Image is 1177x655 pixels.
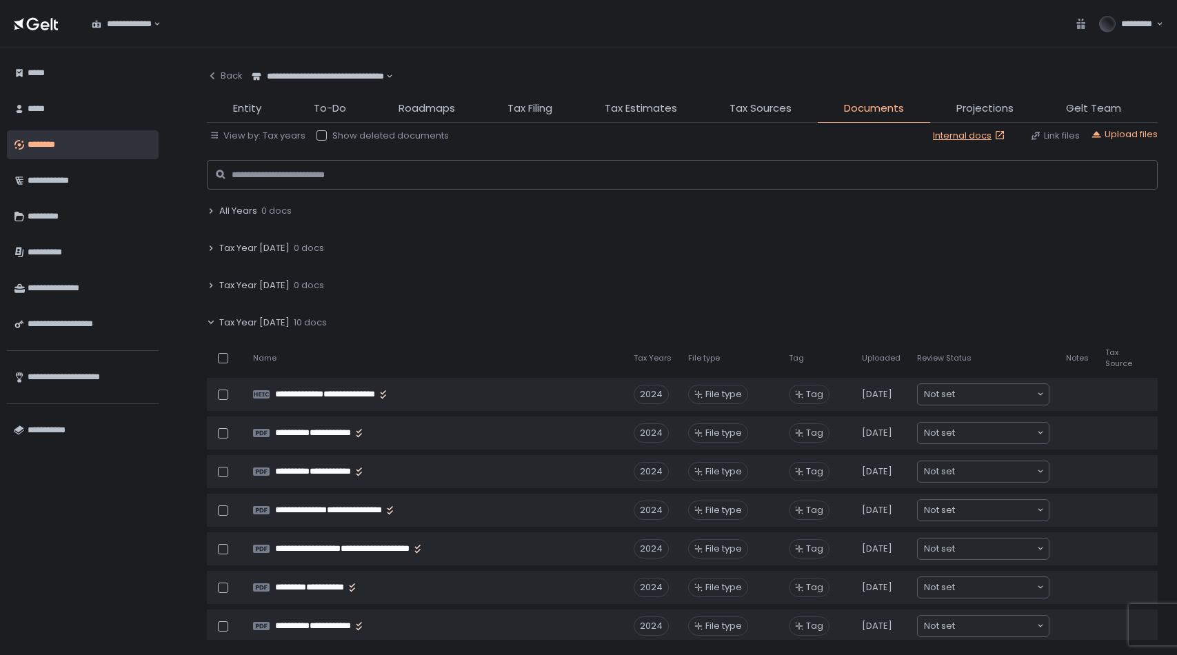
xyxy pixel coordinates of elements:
[634,462,669,481] div: 2024
[1091,128,1158,141] button: Upload files
[294,279,324,292] span: 0 docs
[634,385,669,404] div: 2024
[507,101,552,117] span: Tax Filing
[917,353,972,363] span: Review Status
[924,581,955,594] span: Not set
[294,316,327,329] span: 10 docs
[219,242,290,254] span: Tax Year [DATE]
[705,504,742,516] span: File type
[219,316,290,329] span: Tax Year [DATE]
[399,101,455,117] span: Roadmaps
[955,387,1036,401] input: Search for option
[243,62,393,91] div: Search for option
[918,577,1049,598] div: Search for option
[862,465,892,478] span: [DATE]
[862,543,892,555] span: [DATE]
[955,619,1036,633] input: Search for option
[806,427,823,439] span: Tag
[705,543,742,555] span: File type
[862,353,901,363] span: Uploaded
[634,578,669,597] div: 2024
[1066,101,1121,117] span: Gelt Team
[705,465,742,478] span: File type
[955,581,1036,594] input: Search for option
[924,387,955,401] span: Not set
[933,130,1008,142] a: Internal docs
[634,353,672,363] span: Tax Years
[605,101,677,117] span: Tax Estimates
[219,205,257,217] span: All Years
[294,242,324,254] span: 0 docs
[207,62,243,90] button: Back
[1030,130,1080,142] button: Link files
[924,619,955,633] span: Not set
[918,423,1049,443] div: Search for option
[862,504,892,516] span: [DATE]
[862,388,892,401] span: [DATE]
[955,503,1036,517] input: Search for option
[1066,353,1089,363] span: Notes
[806,620,823,632] span: Tag
[924,503,955,517] span: Not set
[1105,347,1133,368] span: Tax Source
[918,616,1049,636] div: Search for option
[789,353,804,363] span: Tag
[862,620,892,632] span: [DATE]
[955,426,1036,440] input: Search for option
[956,101,1014,117] span: Projections
[918,461,1049,482] div: Search for option
[207,70,243,82] div: Back
[634,616,669,636] div: 2024
[634,539,669,558] div: 2024
[924,426,955,440] span: Not set
[261,205,292,217] span: 0 docs
[705,388,742,401] span: File type
[955,465,1036,478] input: Search for option
[705,581,742,594] span: File type
[806,465,823,478] span: Tag
[918,500,1049,521] div: Search for option
[862,581,892,594] span: [DATE]
[730,101,792,117] span: Tax Sources
[806,581,823,594] span: Tag
[705,620,742,632] span: File type
[806,388,823,401] span: Tag
[634,423,669,443] div: 2024
[806,543,823,555] span: Tag
[233,101,261,117] span: Entity
[705,427,742,439] span: File type
[924,465,955,478] span: Not set
[384,70,385,83] input: Search for option
[83,10,161,39] div: Search for option
[918,538,1049,559] div: Search for option
[210,130,305,142] button: View by: Tax years
[634,501,669,520] div: 2024
[955,542,1036,556] input: Search for option
[219,279,290,292] span: Tax Year [DATE]
[924,542,955,556] span: Not set
[918,384,1049,405] div: Search for option
[688,353,720,363] span: File type
[862,427,892,439] span: [DATE]
[314,101,346,117] span: To-Do
[806,504,823,516] span: Tag
[253,353,276,363] span: Name
[844,101,904,117] span: Documents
